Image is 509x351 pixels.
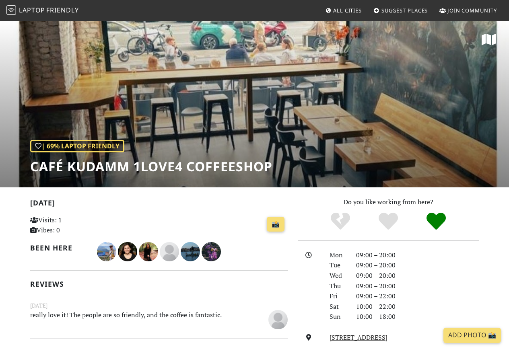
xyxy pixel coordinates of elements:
[298,197,479,207] p: Do you like working from here?
[351,260,484,271] div: 09:00 – 20:00
[202,242,221,261] img: 3124-nadine.jpg
[351,250,484,261] div: 09:00 – 20:00
[351,281,484,291] div: 09:00 – 20:00
[325,312,351,322] div: Sun
[6,4,79,18] a: LaptopFriendly LaptopFriendly
[325,260,351,271] div: Tue
[25,301,293,310] small: [DATE]
[181,246,202,255] span: Georgia Chartofylaka
[325,302,351,312] div: Sat
[181,242,200,261] img: 3685-georgia.jpg
[30,199,288,210] h2: [DATE]
[351,312,484,322] div: 10:00 – 18:00
[370,3,431,18] a: Suggest Places
[139,242,158,261] img: 4344-killa.jpg
[325,281,351,291] div: Thu
[351,291,484,302] div: 09:00 – 22:00
[412,211,460,232] div: Definitely!
[30,244,87,252] h2: Been here
[30,140,124,153] div: | 69% Laptop Friendly
[25,310,248,328] p: really love it! The people are so friendly, and the coffee is fantastic.
[317,211,365,232] div: No
[160,246,181,255] span: Lyuba P
[322,3,365,18] a: All Cities
[97,242,116,261] img: 5810-tom.jpg
[46,6,78,14] span: Friendly
[19,6,45,14] span: Laptop
[381,7,428,14] span: Suggest Places
[325,271,351,281] div: Wed
[30,280,288,288] h2: Reviews
[160,242,179,261] img: blank-535327c66bd565773addf3077783bbfce4b00ec00e9fd257753287c682c7fa38.png
[268,314,288,323] span: Anonymous
[351,271,484,281] div: 09:00 – 20:00
[325,250,351,261] div: Mon
[30,215,110,236] p: Visits: 1 Vibes: 0
[365,211,412,232] div: Yes
[333,7,362,14] span: All Cities
[330,333,387,342] a: [STREET_ADDRESS]
[447,7,497,14] span: Join Community
[97,246,118,255] span: Tom T
[325,291,351,302] div: Fri
[267,217,284,232] a: 📸
[6,5,16,15] img: LaptopFriendly
[436,3,500,18] a: Join Community
[268,310,288,329] img: blank-535327c66bd565773addf3077783bbfce4b00ec00e9fd257753287c682c7fa38.png
[139,246,160,255] span: Killa Z
[443,328,501,343] a: Add Photo 📸
[118,242,137,261] img: 5607-corrin.jpg
[118,246,139,255] span: Corrin Logsdail
[30,159,272,174] h1: Café Kudamm 1love4 Coffeeshop
[351,302,484,312] div: 10:00 – 22:00
[202,246,221,255] span: N S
